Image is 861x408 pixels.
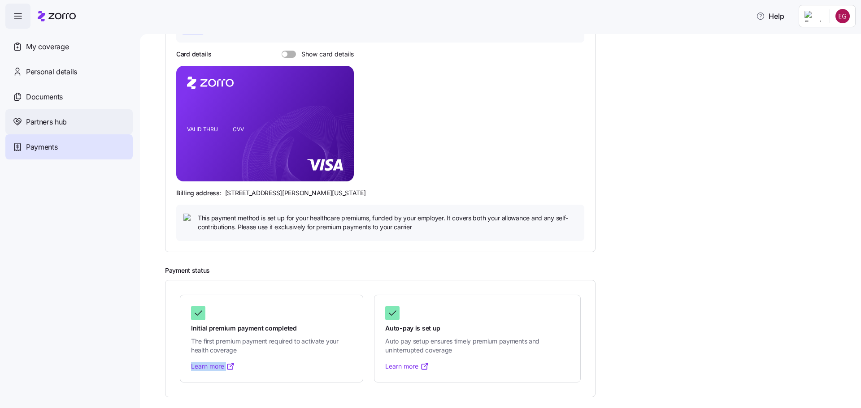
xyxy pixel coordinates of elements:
span: Partners hub [26,116,67,128]
span: Auto-pay is set up [385,324,570,333]
span: This payment method is set up for your healthcare premiums, funded by your employer. It covers bo... [198,214,577,232]
tspan: VALID THRU [187,126,218,133]
img: 921be0133f2bdac664a7bc032f670633 [835,9,850,23]
h2: Payment status [165,266,848,275]
span: Payments [26,142,57,153]
a: Partners hub [5,109,133,134]
tspan: CVV [233,126,244,133]
a: Personal details [5,59,133,84]
a: Payments [5,134,133,159]
a: Learn more [191,362,235,371]
a: My coverage [5,34,133,59]
span: The first premium payment required to activate your health coverage [191,337,352,355]
span: Billing address: [176,189,222,198]
img: Employer logo [804,11,822,21]
img: icon bulb [183,214,194,224]
a: Documents [5,84,133,109]
span: Help [756,11,784,21]
h3: Card details [176,50,212,59]
a: Learn more [385,362,429,371]
span: Personal details [26,66,77,77]
span: [STREET_ADDRESS][PERSON_NAME][US_STATE] [225,189,366,198]
span: Auto pay setup ensures timely premium payments and uninterrupted coverage [385,337,570,355]
span: My coverage [26,41,69,52]
span: Documents [26,91,63,103]
span: Show card details [296,51,354,58]
button: Help [749,7,791,25]
span: Initial premium payment completed [191,324,352,333]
